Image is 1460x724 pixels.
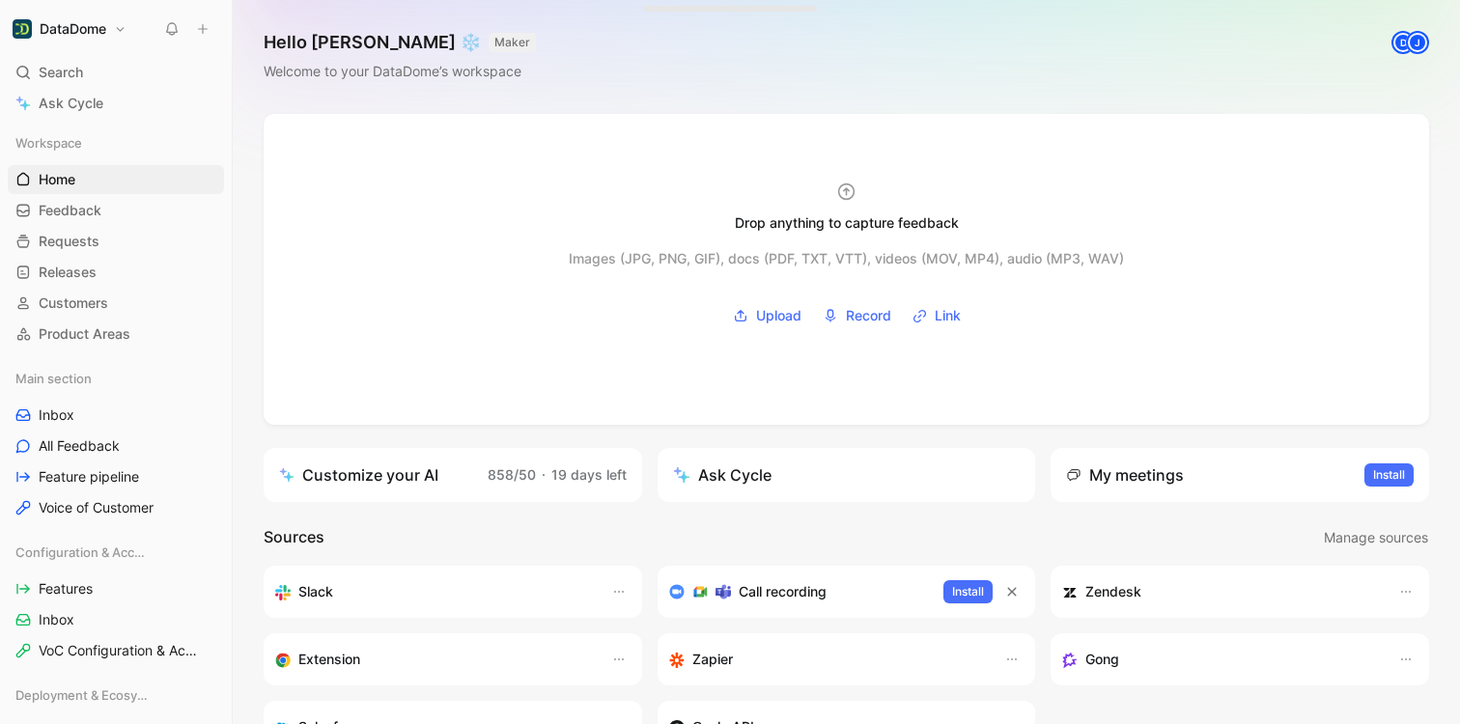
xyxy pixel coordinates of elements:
span: Record [846,304,891,327]
div: Capture feedback from your incoming calls [1062,648,1379,671]
div: Drop anything to capture feedback [735,211,959,235]
span: Install [1373,465,1405,485]
div: My meetings [1066,463,1184,487]
div: Sync customers and create docs [1062,580,1379,603]
h3: Slack [298,580,333,603]
div: Main section [8,364,224,393]
img: DataDome [13,19,32,39]
h3: Zendesk [1085,580,1141,603]
a: Inbox [8,401,224,430]
h3: Extension [298,648,360,671]
span: Configuration & Access [15,543,146,562]
a: All Feedback [8,432,224,460]
div: Welcome to your DataDome’s workspace [264,60,536,83]
button: DataDomeDataDome [8,15,131,42]
div: Configuration & Access [8,538,224,567]
a: Inbox [8,605,224,634]
div: Workspace [8,128,224,157]
span: Upload [756,304,801,327]
span: Inbox [39,405,74,425]
span: Features [39,579,93,599]
button: MAKER [489,33,536,52]
div: Capture feedback from thousands of sources with Zapier (survey results, recordings, sheets, etc). [669,648,986,671]
span: Feedback [39,201,101,220]
span: Search [39,61,83,84]
span: Inbox [39,610,74,629]
a: Features [8,574,224,603]
span: Install [952,582,984,601]
h1: DataDome [40,20,106,38]
h3: Call recording [739,580,827,603]
a: Feature pipeline [8,462,224,491]
div: Configuration & AccessFeaturesInboxVoC Configuration & Access [8,538,224,665]
button: Ask Cycle [658,448,1036,502]
span: Product Areas [39,324,130,344]
a: Releases [8,258,224,287]
span: Home [39,170,75,189]
span: VoC Configuration & Access [39,641,199,660]
button: Record [816,301,898,330]
div: Deployment & Ecosystem [8,681,224,710]
span: 858/50 [488,466,536,483]
button: Install [943,580,993,603]
h3: Gong [1085,648,1119,671]
h2: Sources [264,525,324,550]
button: Install [1364,463,1414,487]
span: Manage sources [1324,526,1428,549]
div: Customize your AI [279,463,438,487]
span: Feature pipeline [39,467,139,487]
div: Search [8,58,224,87]
div: Capture feedback from anywhere on the web [275,648,592,671]
button: Link [906,301,968,330]
span: Voice of Customer [39,498,154,517]
span: · [542,466,546,483]
span: Workspace [15,133,82,153]
a: Voice of Customer [8,493,224,522]
button: Upload [726,301,808,330]
a: Customize your AI858/50·19 days left [264,448,642,502]
span: Requests [39,232,99,251]
div: Record & transcribe meetings from Zoom, Meet & Teams. [669,580,929,603]
div: Main sectionInboxAll FeedbackFeature pipelineVoice of Customer [8,364,224,522]
span: Deployment & Ecosystem [15,685,148,705]
span: Main section [15,369,92,388]
a: Requests [8,227,224,256]
div: Images (JPG, PNG, GIF), docs (PDF, TXT, VTT), videos (MOV, MP4), audio (MP3, WAV) [569,247,1124,270]
a: VoC Configuration & Access [8,636,224,665]
div: Sync your customers, send feedback and get updates in Slack [275,580,592,603]
button: Manage sources [1323,525,1429,550]
a: Product Areas [8,320,224,348]
span: Ask Cycle [39,92,103,115]
span: 19 days left [551,466,627,483]
a: Customers [8,289,224,318]
div: d [1393,33,1413,52]
span: Customers [39,293,108,313]
a: Ask Cycle [8,89,224,118]
h1: Hello [PERSON_NAME] ❄️ [264,31,536,54]
span: All Feedback [39,436,120,456]
h3: Zapier [692,648,733,671]
a: Feedback [8,196,224,225]
div: J [1408,33,1427,52]
a: Home [8,165,224,194]
span: Link [935,304,961,327]
span: Releases [39,263,97,282]
div: Ask Cycle [673,463,772,487]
